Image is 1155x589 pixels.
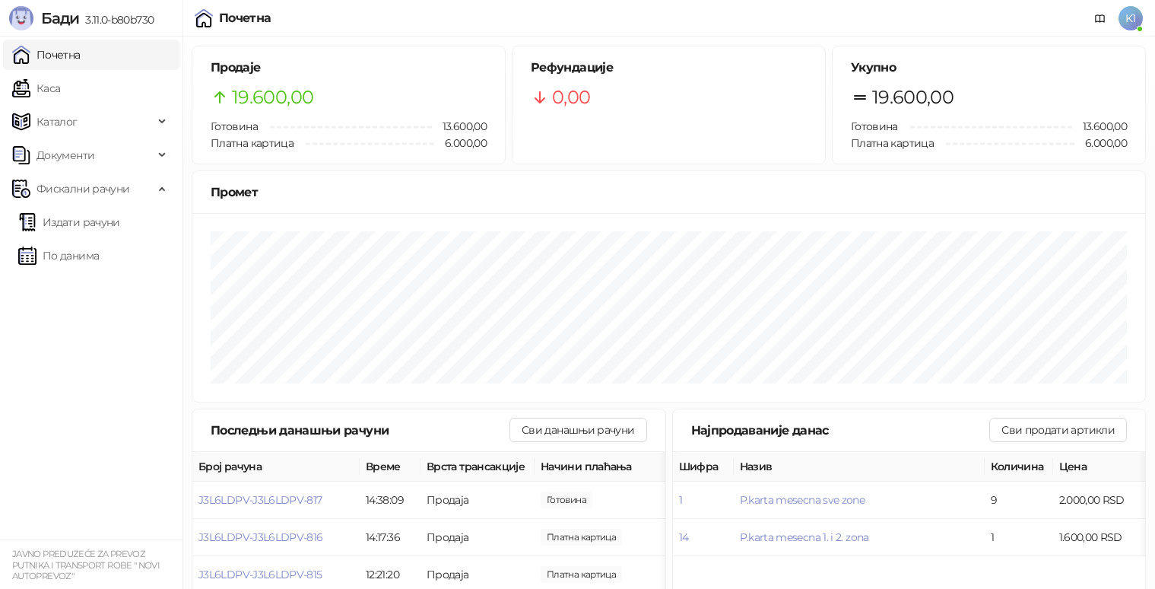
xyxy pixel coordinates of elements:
[211,183,1127,202] div: Промет
[211,59,487,77] h5: Продаје
[79,13,154,27] span: 3.11.0-b80b730
[211,136,294,150] span: Платна картица
[691,421,990,440] div: Најпродаваније данас
[1088,6,1112,30] a: Документација
[851,59,1127,77] h5: Укупно
[360,519,420,556] td: 14:17:36
[41,9,79,27] span: Бади
[541,492,592,508] span: 1.600,00
[851,119,898,133] span: Готовина
[679,493,682,507] button: 1
[211,119,258,133] span: Готовина
[360,452,420,482] th: Време
[420,519,535,556] td: Продаја
[851,136,934,150] span: Платна картица
[872,83,954,112] span: 19.600,00
[509,418,646,442] button: Сви данашњи рачуни
[198,530,323,544] button: J3L6LDPV-J3L6LDPV-816
[420,452,535,482] th: Врста трансакције
[12,73,60,103] a: Каса
[18,240,99,271] a: По данима
[198,493,322,507] button: J3L6LDPV-J3L6LDPV-817
[552,83,590,112] span: 0,00
[36,174,129,204] span: Фискални рачуни
[1072,118,1127,135] span: 13.600,00
[360,482,420,519] td: 14:38:09
[198,568,322,581] button: J3L6LDPV-J3L6LDPV-815
[541,529,622,546] span: 2.000,00
[434,135,487,151] span: 6.000,00
[1119,6,1143,30] span: K1
[531,59,807,77] h5: Рефундације
[734,452,985,482] th: Назив
[18,207,120,237] a: Издати рачуни
[673,452,734,482] th: Шифра
[36,140,94,170] span: Документи
[535,452,687,482] th: Начини плаћања
[211,421,509,440] div: Последњи данашњи рачуни
[740,493,865,507] button: P.karta mesecna sve zone
[232,83,313,112] span: 19.600,00
[12,40,81,70] a: Почетна
[12,549,160,581] small: JAVNO PREDUZEĆE ZA PREVOZ PUTNIKA I TRANSPORT ROBE " NOVI AUTOPREVOZ"
[985,519,1053,556] td: 1
[36,107,78,137] span: Каталог
[985,482,1053,519] td: 9
[541,566,622,583] span: 2.000,00
[432,118,487,135] span: 13.600,00
[985,452,1053,482] th: Количина
[989,418,1127,442] button: Сви продати артикли
[1074,135,1127,151] span: 6.000,00
[740,530,869,544] button: P.karta mesecna 1. i 2. zona
[420,482,535,519] td: Продаја
[219,12,271,24] div: Почетна
[679,530,689,544] button: 14
[9,6,33,30] img: Logo
[192,452,360,482] th: Број рачуна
